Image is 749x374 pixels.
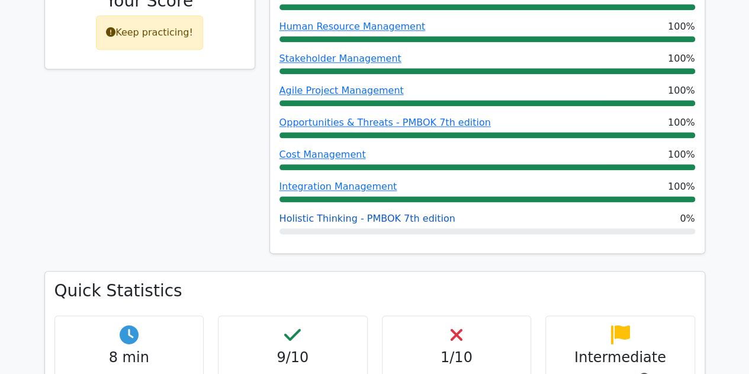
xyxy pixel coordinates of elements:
div: Keep practicing! [96,15,203,50]
h3: Quick Statistics [54,281,695,301]
span: 100% [668,52,695,66]
span: 100% [668,148,695,162]
a: Holistic Thinking - PMBOK 7th edition [279,213,455,224]
a: Agile Project Management [279,85,404,96]
a: Integration Management [279,181,397,192]
span: 100% [668,116,695,130]
span: 100% [668,84,695,98]
a: Opportunities & Threats - PMBOK 7th edition [279,117,491,128]
h4: 1/10 [392,349,522,366]
h4: 9/10 [228,349,358,366]
a: Stakeholder Management [279,53,401,64]
a: Cost Management [279,149,366,160]
h4: Intermediate [555,349,685,366]
a: Human Resource Management [279,21,426,32]
span: 0% [680,212,695,226]
span: 100% [668,180,695,194]
span: 100% [668,20,695,34]
h4: 8 min [65,349,194,366]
